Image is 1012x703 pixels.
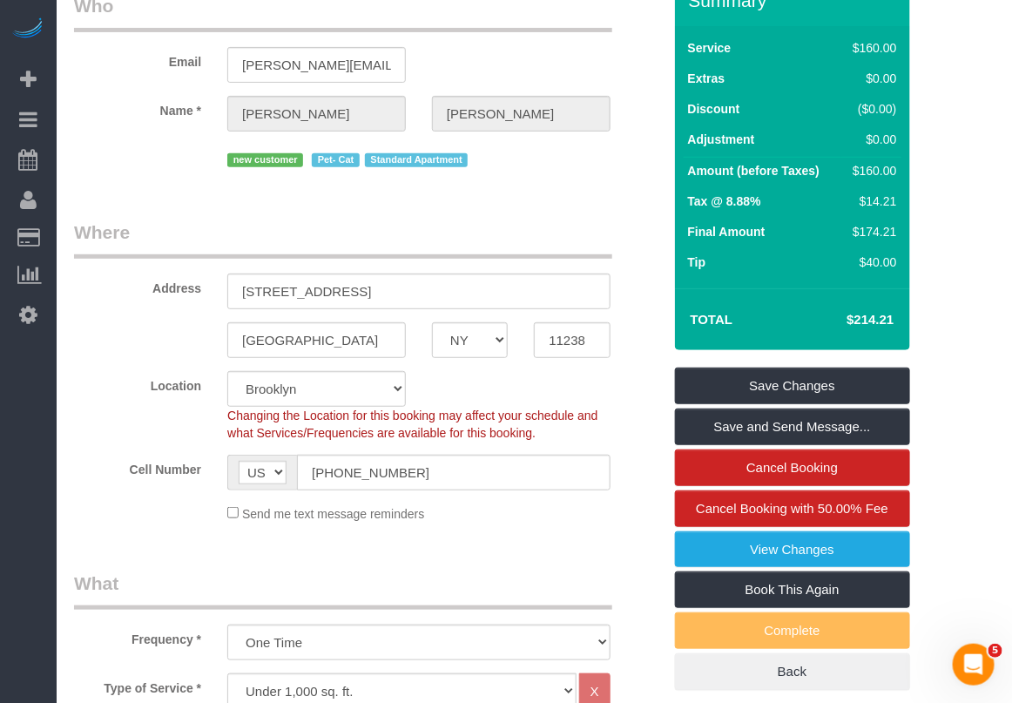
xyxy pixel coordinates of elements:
label: Type of Service * [61,673,214,697]
a: Book This Again [675,571,910,608]
a: Cancel Booking [675,450,910,486]
strong: Total [691,312,733,327]
a: Save and Send Message... [675,409,910,445]
legend: What [74,571,612,610]
a: Back [675,653,910,690]
legend: Where [74,220,612,259]
input: Email [227,47,406,83]
label: Cell Number [61,455,214,478]
label: Address [61,274,214,297]
a: View Changes [675,531,910,568]
label: Tax @ 8.88% [688,193,761,210]
a: Save Changes [675,368,910,404]
label: Amount (before Taxes) [688,162,820,179]
h4: $214.21 [794,313,894,328]
span: 5 [988,644,1002,658]
div: $160.00 [846,162,896,179]
div: $160.00 [846,39,896,57]
iframe: Intercom live chat [953,644,995,686]
input: Last Name [432,96,611,132]
input: City [227,322,406,358]
div: ($0.00) [846,100,896,118]
div: $0.00 [846,131,896,148]
div: $0.00 [846,70,896,87]
span: Changing the Location for this booking may affect your schedule and what Services/Frequencies are... [227,409,597,440]
label: Discount [688,100,740,118]
input: Cell Number [297,455,611,490]
label: Adjustment [688,131,755,148]
label: Final Amount [688,223,766,240]
a: Cancel Booking with 50.00% Fee [675,490,910,527]
div: $174.21 [846,223,896,240]
span: Send me text message reminders [242,507,424,521]
span: Pet- Cat [312,153,360,167]
div: $14.21 [846,193,896,210]
span: new customer [227,153,303,167]
input: First Name [227,96,406,132]
label: Service [688,39,732,57]
img: Automaid Logo [10,17,45,42]
span: Standard Apartment [365,153,469,167]
label: Name * [61,96,214,119]
label: Email [61,47,214,71]
label: Extras [688,70,725,87]
label: Tip [688,253,706,271]
div: $40.00 [846,253,896,271]
label: Frequency * [61,625,214,648]
label: Location [61,371,214,395]
input: Zip Code [534,322,610,358]
span: Cancel Booking with 50.00% Fee [696,501,888,516]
